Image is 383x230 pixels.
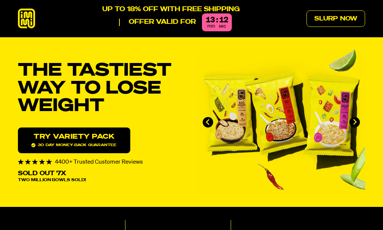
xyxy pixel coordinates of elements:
[119,19,196,26] p: Offer valid for
[31,143,116,147] span: 30 day money-back guarantee
[18,171,66,177] p: Sold Out 7X
[219,16,228,25] div: 12
[18,178,86,182] span: Two Million Bowls Sold!
[18,159,186,165] div: 4400+ Trusted Customer Reviews
[206,16,215,25] div: 13
[197,49,365,195] div: immi slideshow
[219,24,226,29] span: sec
[349,117,360,127] button: Next slide
[102,6,240,13] p: UP TO 18% OFF WITH FREE SHIPPING
[18,62,186,115] h1: THE TASTIEST WAY TO LOSE WEIGHT
[216,16,218,25] div: :
[18,127,130,153] a: Try variety Pack30 day money-back guarantee
[203,117,213,127] button: Go to last slide
[197,49,365,195] li: 1 of 4
[207,24,215,29] span: min
[4,195,81,226] iframe: Marketing Popup
[306,10,365,27] a: Slurp Now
